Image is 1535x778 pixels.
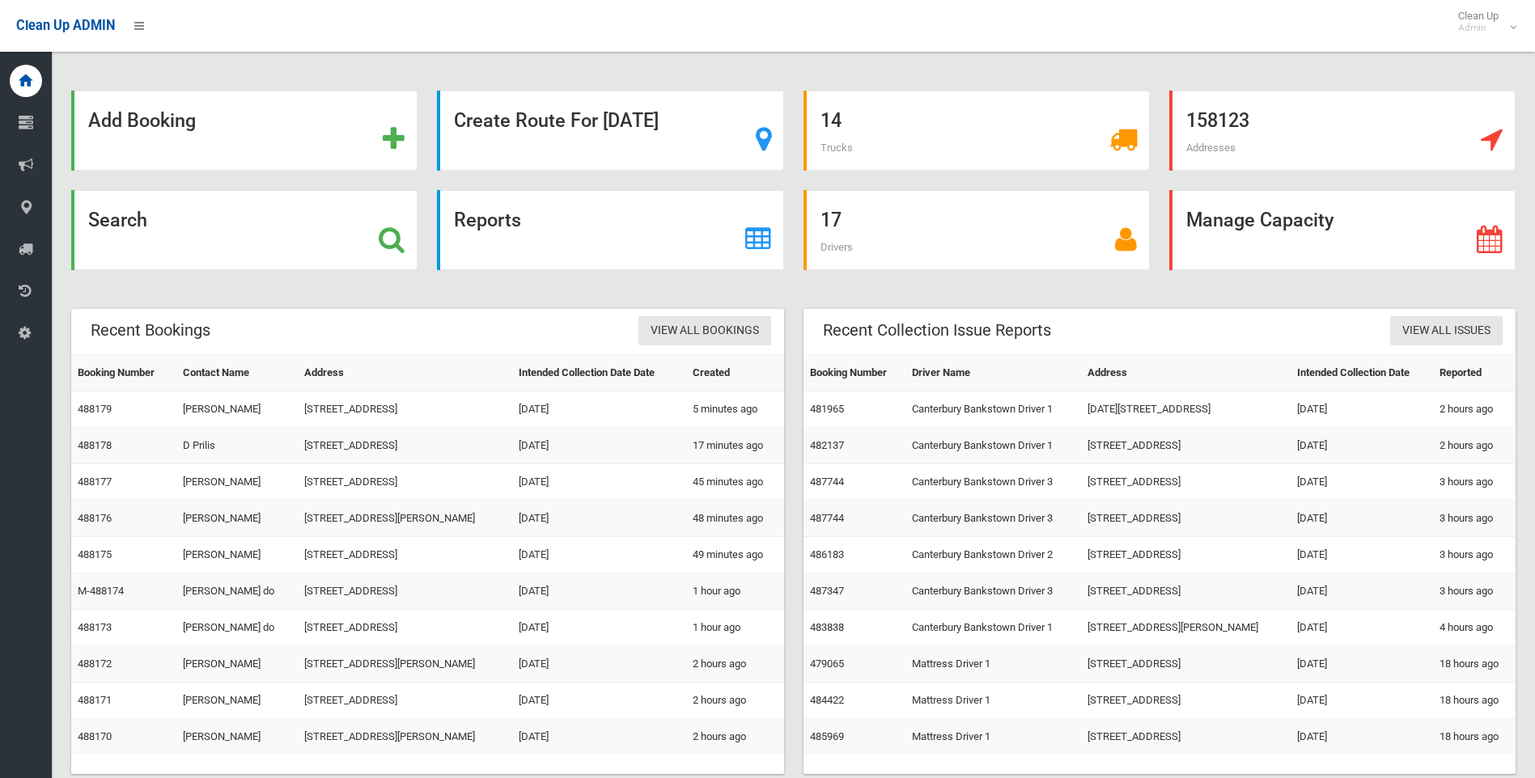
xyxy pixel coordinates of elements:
[298,501,512,537] td: [STREET_ADDRESS][PERSON_NAME]
[78,476,112,488] a: 488177
[71,190,418,270] a: Search
[686,683,783,719] td: 2 hours ago
[512,537,686,573] td: [DATE]
[298,428,512,464] td: [STREET_ADDRESS]
[298,719,512,755] td: [STREET_ADDRESS][PERSON_NAME]
[298,683,512,719] td: [STREET_ADDRESS]
[1186,142,1236,154] span: Addresses
[804,190,1150,270] a: 17 Drivers
[810,512,844,524] a: 487744
[686,355,783,391] th: Created
[1081,683,1291,719] td: [STREET_ADDRESS]
[905,610,1081,646] td: Canterbury Bankstown Driver 1
[71,91,418,171] a: Add Booking
[810,621,844,633] a: 483838
[454,109,659,132] strong: Create Route For [DATE]
[512,573,686,610] td: [DATE]
[1169,91,1516,171] a: 158123 Addresses
[512,610,686,646] td: [DATE]
[1291,428,1434,464] td: [DATE]
[176,683,299,719] td: [PERSON_NAME]
[512,683,686,719] td: [DATE]
[1291,464,1434,501] td: [DATE]
[1458,22,1499,34] small: Admin
[176,719,299,755] td: [PERSON_NAME]
[71,315,230,346] header: Recent Bookings
[905,464,1081,501] td: Canterbury Bankstown Driver 3
[1291,355,1434,391] th: Intended Collection Date
[176,428,299,464] td: D Prilis
[905,501,1081,537] td: Canterbury Bankstown Driver 3
[78,657,112,670] a: 488172
[298,573,512,610] td: [STREET_ADDRESS]
[437,91,783,171] a: Create Route For [DATE]
[1433,573,1516,610] td: 3 hours ago
[1291,610,1434,646] td: [DATE]
[1433,391,1516,428] td: 2 hours ago
[804,91,1150,171] a: 14 Trucks
[1433,464,1516,501] td: 3 hours ago
[88,209,147,231] strong: Search
[1186,109,1249,132] strong: 158123
[1186,209,1334,231] strong: Manage Capacity
[638,316,771,346] a: View All Bookings
[810,548,844,560] a: 486183
[1433,683,1516,719] td: 18 hours ago
[1291,646,1434,683] td: [DATE]
[298,646,512,683] td: [STREET_ADDRESS][PERSON_NAME]
[686,501,783,537] td: 48 minutes ago
[1433,428,1516,464] td: 2 hours ago
[686,464,783,501] td: 45 minutes ago
[512,501,686,537] td: [DATE]
[1081,537,1291,573] td: [STREET_ADDRESS]
[821,209,842,231] strong: 17
[1291,537,1434,573] td: [DATE]
[176,610,299,646] td: [PERSON_NAME] do
[1291,683,1434,719] td: [DATE]
[298,391,512,428] td: [STREET_ADDRESS]
[1081,355,1291,391] th: Address
[686,646,783,683] td: 2 hours ago
[176,537,299,573] td: [PERSON_NAME]
[1081,428,1291,464] td: [STREET_ADDRESS]
[1433,646,1516,683] td: 18 hours ago
[810,657,844,670] a: 479065
[512,355,686,391] th: Intended Collection Date Date
[810,439,844,451] a: 482137
[804,355,906,391] th: Booking Number
[1433,501,1516,537] td: 3 hours ago
[298,464,512,501] td: [STREET_ADDRESS]
[905,573,1081,610] td: Canterbury Bankstown Driver 3
[821,142,853,154] span: Trucks
[905,646,1081,683] td: Mattress Driver 1
[1081,501,1291,537] td: [STREET_ADDRESS]
[810,585,844,597] a: 487347
[176,501,299,537] td: [PERSON_NAME]
[78,403,112,415] a: 488179
[1433,355,1516,391] th: Reported
[78,621,112,633] a: 488173
[905,683,1081,719] td: Mattress Driver 1
[78,694,112,706] a: 488171
[686,610,783,646] td: 1 hour ago
[1433,719,1516,755] td: 18 hours ago
[78,730,112,742] a: 488170
[810,694,844,706] a: 484422
[1390,316,1503,346] a: View All Issues
[905,355,1081,391] th: Driver Name
[1081,391,1291,428] td: [DATE][STREET_ADDRESS]
[686,428,783,464] td: 17 minutes ago
[298,537,512,573] td: [STREET_ADDRESS]
[16,18,115,33] span: Clean Up ADMIN
[176,391,299,428] td: [PERSON_NAME]
[512,391,686,428] td: [DATE]
[512,428,686,464] td: [DATE]
[905,719,1081,755] td: Mattress Driver 1
[512,719,686,755] td: [DATE]
[686,537,783,573] td: 49 minutes ago
[821,109,842,132] strong: 14
[1081,646,1291,683] td: [STREET_ADDRESS]
[298,355,512,391] th: Address
[78,512,112,524] a: 488176
[437,190,783,270] a: Reports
